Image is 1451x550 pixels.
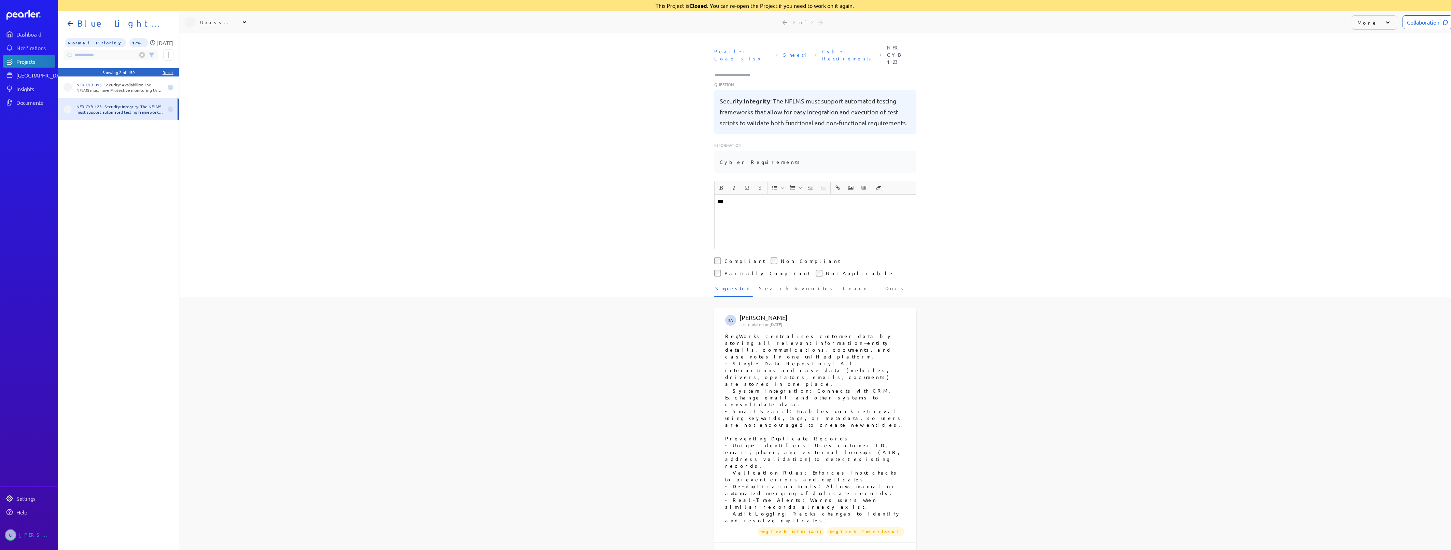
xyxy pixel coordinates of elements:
span: Integrity [744,97,770,105]
span: NFR-CYB-123 [76,104,104,109]
a: Dashboard [3,28,55,40]
a: Documents [3,96,55,109]
button: Strike through [754,182,766,194]
span: Sheet: Sheet1 [780,48,812,61]
p: Last updated on [DATE] [739,322,841,327]
button: Increase Indent [804,182,816,194]
a: Help [3,506,55,518]
label: Partially Compliant [724,270,810,277]
span: RegTech NFRs (AU) [758,527,825,536]
span: Favourites [794,285,834,296]
div: Dashboard [16,31,55,38]
span: NFR-CYB-015 [76,82,104,87]
p: Question [714,81,916,87]
div: Unassigned [200,19,234,26]
p: Information [714,142,916,148]
a: Projects [3,55,55,68]
span: 17% of Questions Completed [129,38,148,47]
span: Steve Ackermann [725,315,736,326]
div: Security: Integrity: The NFLMS must support automated testing frameworks that allow for easy inte... [76,104,163,115]
span: Section: Cyber Requirements [819,45,877,65]
div: [PERSON_NAME] [19,529,53,541]
span: Carolina Irigoyen [5,529,16,541]
pre: Security: : The NFLMS must support automated testing frameworks that allow for easy integration a... [720,96,911,128]
button: Clear Formatting [873,182,884,194]
a: [GEOGRAPHIC_DATA] [3,69,55,81]
button: Bold [715,182,727,194]
a: CI[PERSON_NAME] [3,526,55,544]
label: Non Compliant [781,257,840,264]
div: Settings [16,495,55,502]
input: Type here to add tags [714,72,757,79]
span: Insert Unordered List [769,182,786,194]
span: Suggested [715,285,751,296]
p: RegWorks centralises customer data by storing all relevant information—entity details, communicat... [725,333,905,524]
div: Insights [16,85,55,92]
label: Compliant [724,257,765,264]
div: Reset [163,70,173,75]
a: Settings [3,492,55,505]
div: Help [16,509,55,516]
div: 2 of 2 [793,19,813,25]
button: Italic [728,182,740,194]
div: Projects [16,58,55,65]
button: Insert Ordered List [787,182,798,194]
span: RegTech Functional [827,527,904,536]
span: Decrease Indent [817,182,829,194]
span: Document: Pearler Load.xlsx [712,45,773,65]
a: Notifications [3,42,55,54]
div: Security: Availability: The NFLMS must have Protective monitoring Use cases created to inform the... [76,82,163,93]
span: Insert Ordered List [786,182,803,194]
span: Reference Number: NFR-CYB-123 [884,41,919,68]
div: Documents [16,99,55,106]
span: Priority [65,38,126,47]
button: Insert table [858,182,870,194]
button: Insert Image [845,182,857,194]
p: More [1357,19,1378,26]
span: Learn [843,285,868,296]
span: Docs [885,285,905,296]
a: Dashboard [6,10,55,20]
strong: Closed [689,2,707,9]
span: Search [759,285,788,296]
button: Insert Unordered List [769,182,780,194]
div: Showing 2 of 159 [102,70,135,75]
span: Clear Formatting [872,182,885,194]
p: [DATE] [157,39,173,47]
pre: Cyber Requirements [720,156,802,167]
p: [PERSON_NAME] [739,313,841,322]
h1: Blue Light Commercial NFLMS [74,18,168,29]
div: [GEOGRAPHIC_DATA] [16,72,67,79]
button: Underline [741,182,753,194]
button: Insert link [832,182,844,194]
div: Notifications [16,44,55,51]
a: Insights [3,83,55,95]
label: Not Applicable [826,270,894,277]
